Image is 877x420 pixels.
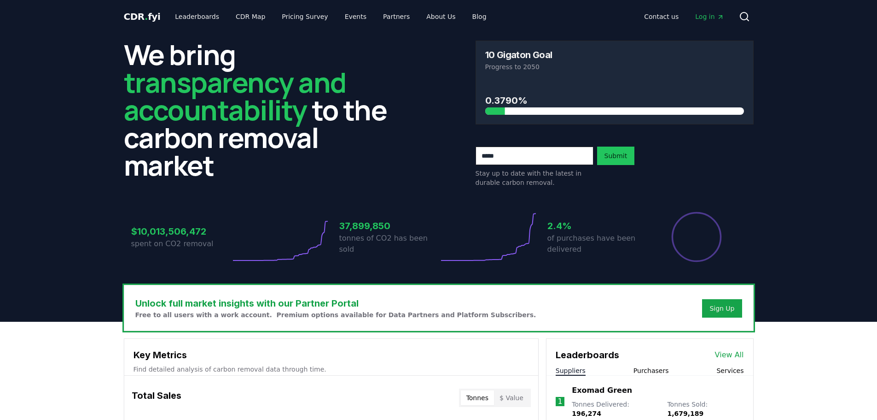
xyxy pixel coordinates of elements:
span: transparency and accountability [124,63,346,129]
h3: 37,899,850 [339,219,439,233]
a: CDR Map [228,8,273,25]
h3: $10,013,506,472 [131,225,231,238]
a: Log in [688,8,731,25]
p: Find detailed analysis of carbon removal data through time. [134,365,529,374]
h3: 0.3790% [485,94,744,107]
a: Leaderboards [168,8,227,25]
button: Services [716,366,743,375]
p: 1 [558,396,562,407]
p: Free to all users with a work account. Premium options available for Data Partners and Platform S... [135,310,536,319]
span: 196,274 [572,410,601,417]
button: Submit [597,147,635,165]
span: . [145,11,148,22]
button: Sign Up [702,299,742,318]
a: About Us [419,8,463,25]
p: spent on CO2 removal [131,238,231,249]
h3: Leaderboards [556,348,619,362]
nav: Main [637,8,731,25]
p: of purchases have been delivered [547,233,647,255]
p: Progress to 2050 [485,62,744,71]
nav: Main [168,8,494,25]
a: Sign Up [709,304,734,313]
button: $ Value [494,390,529,405]
a: Partners [376,8,417,25]
button: Tonnes [461,390,494,405]
a: CDR.fyi [124,10,161,23]
span: 1,679,189 [667,410,703,417]
span: Log in [695,12,724,21]
h3: 10 Gigaton Goal [485,50,552,59]
h2: We bring to the carbon removal market [124,41,402,179]
button: Purchasers [633,366,669,375]
a: View All [715,349,744,361]
p: Stay up to date with the latest in durable carbon removal. [476,169,593,187]
h3: Unlock full market insights with our Partner Portal [135,296,536,310]
h3: Total Sales [132,389,181,407]
button: Suppliers [556,366,586,375]
p: tonnes of CO2 has been sold [339,233,439,255]
h3: 2.4% [547,219,647,233]
p: Tonnes Sold : [667,400,743,418]
h3: Key Metrics [134,348,529,362]
div: Percentage of sales delivered [671,211,722,263]
a: Exomad Green [572,385,632,396]
a: Contact us [637,8,686,25]
a: Blog [465,8,494,25]
p: Tonnes Delivered : [572,400,658,418]
a: Events [337,8,374,25]
span: CDR fyi [124,11,161,22]
a: Pricing Survey [274,8,335,25]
